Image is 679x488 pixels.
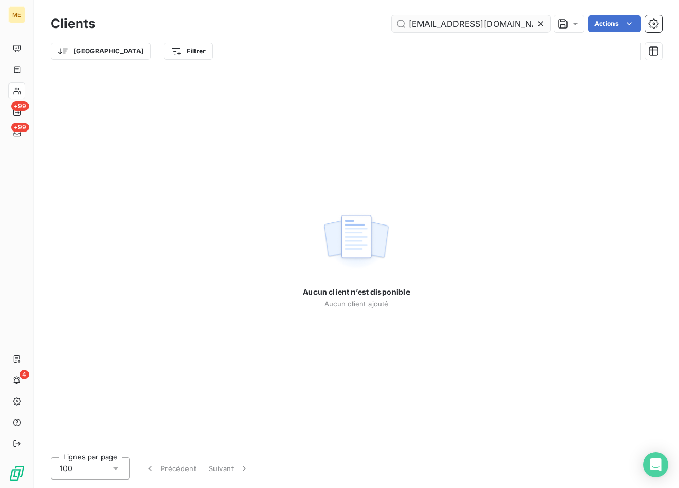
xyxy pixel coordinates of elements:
[164,43,212,60] button: Filtrer
[643,452,668,477] div: Open Intercom Messenger
[8,465,25,482] img: Logo LeanPay
[11,123,29,132] span: +99
[11,101,29,111] span: +99
[392,15,550,32] input: Rechercher
[202,457,256,480] button: Suivant
[8,6,25,23] div: ME
[138,457,202,480] button: Précédent
[324,299,389,308] span: Aucun client ajouté
[303,287,410,297] span: Aucun client n’est disponible
[588,15,641,32] button: Actions
[322,209,390,275] img: empty state
[20,370,29,379] span: 4
[60,463,72,474] span: 100
[51,14,95,33] h3: Clients
[51,43,151,60] button: [GEOGRAPHIC_DATA]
